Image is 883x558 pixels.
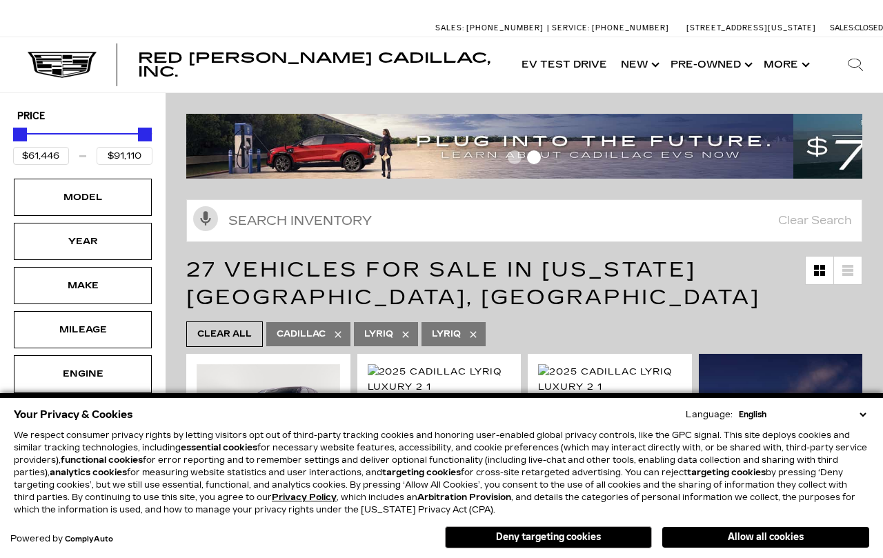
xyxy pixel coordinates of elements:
[662,527,869,548] button: Allow all cookies
[368,364,511,395] div: 1 / 2
[10,535,113,544] div: Powered by
[14,405,133,424] span: Your Privacy & Cookies
[592,23,669,32] span: [PHONE_NUMBER]
[197,326,252,343] span: Clear All
[48,366,117,381] div: Engine
[17,110,148,123] h5: Price
[65,535,113,544] a: ComplyAuto
[508,150,522,164] span: Go to slide 1
[368,364,511,395] img: 2025 Cadillac LYRIQ Luxury 2 1
[272,492,337,502] a: Privacy Policy
[515,37,614,92] a: EV Test Drive
[138,51,501,79] a: Red [PERSON_NAME] Cadillac, Inc.
[445,526,652,548] button: Deny targeting cookies
[14,429,869,516] p: We respect consumer privacy rights by letting visitors opt out of third-party tracking cookies an...
[686,23,816,32] a: [STREET_ADDRESS][US_STATE]
[432,326,461,343] span: LYRIQ
[186,114,793,179] img: ev-blog-post-banners4
[855,23,883,32] span: Closed
[417,492,511,502] strong: Arbitration Provision
[193,206,218,231] svg: Click to toggle on voice search
[48,322,117,337] div: Mileage
[13,147,69,165] input: Minimum
[14,355,152,392] div: EngineEngine
[735,408,869,421] select: Language Select
[186,199,862,242] input: Search Inventory
[435,24,547,32] a: Sales: [PHONE_NUMBER]
[614,37,664,92] a: New
[466,23,544,32] span: [PHONE_NUMBER]
[48,234,117,249] div: Year
[50,468,127,477] strong: analytics cookies
[14,311,152,348] div: MileageMileage
[61,455,143,465] strong: functional cookies
[48,278,117,293] div: Make
[97,147,152,165] input: Maximum
[186,257,760,310] span: 27 Vehicles for Sale in [US_STATE][GEOGRAPHIC_DATA], [GEOGRAPHIC_DATA]
[664,37,757,92] a: Pre-Owned
[13,128,27,141] div: Minimum Price
[48,190,117,205] div: Model
[14,223,152,260] div: YearYear
[14,267,152,304] div: MakeMake
[28,52,97,78] img: Cadillac Dark Logo with Cadillac White Text
[197,364,340,472] div: 1 / 2
[547,24,673,32] a: Service: [PHONE_NUMBER]
[14,179,152,216] div: ModelModel
[552,23,590,32] span: Service:
[830,23,855,32] span: Sales:
[364,326,393,343] span: Lyriq
[181,443,257,452] strong: essential cookies
[538,364,682,395] img: 2025 Cadillac LYRIQ Luxury 2 1
[687,468,766,477] strong: targeting cookies
[13,123,152,165] div: Price
[686,410,733,419] div: Language:
[382,468,461,477] strong: targeting cookies
[435,23,464,32] span: Sales:
[197,364,340,472] img: 2025 Cadillac LYRIQ Sport 1 1
[138,128,152,141] div: Maximum Price
[138,50,490,80] span: Red [PERSON_NAME] Cadillac, Inc.
[277,326,326,343] span: Cadillac
[757,37,814,92] button: More
[527,150,541,164] span: Go to slide 2
[538,364,682,395] div: 1 / 2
